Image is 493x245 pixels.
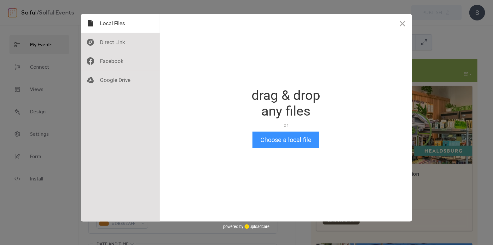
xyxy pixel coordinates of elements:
[252,122,320,128] div: or
[252,88,320,119] div: drag & drop any files
[81,33,160,52] div: Direct Link
[81,52,160,71] div: Facebook
[223,222,270,231] div: powered by
[252,132,319,148] button: Choose a local file
[393,14,412,33] button: Close
[244,224,270,229] a: uploadcare
[81,71,160,89] div: Google Drive
[81,14,160,33] div: Local Files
